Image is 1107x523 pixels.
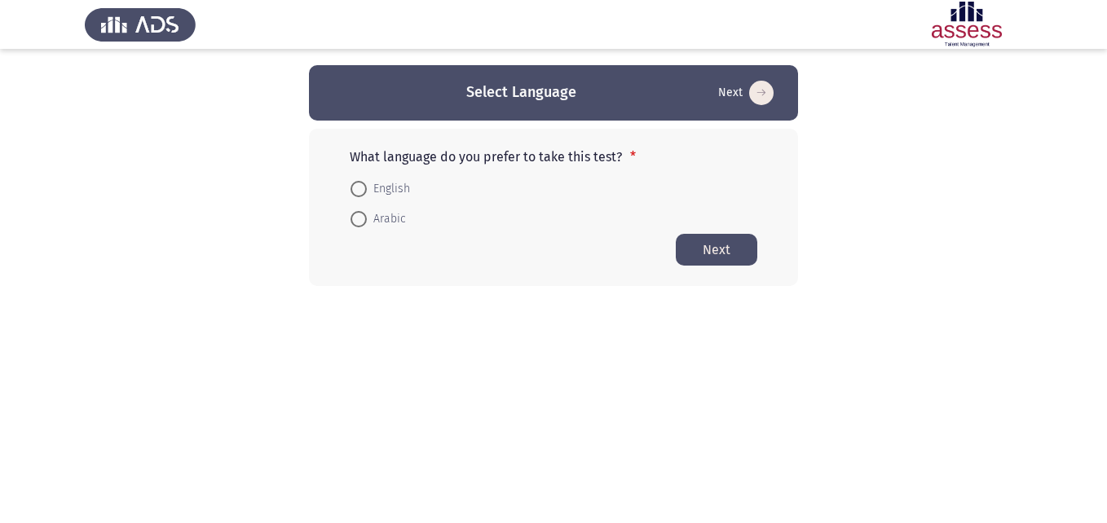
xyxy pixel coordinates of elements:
button: Start assessment [713,80,778,106]
img: Assess Talent Management logo [85,2,196,47]
span: English [367,179,410,199]
p: What language do you prefer to take this test? [350,149,757,165]
button: Start assessment [676,234,757,266]
h3: Select Language [466,82,576,103]
span: Arabic [367,209,406,229]
img: Assessment logo of OCM R1 ASSESS [911,2,1022,47]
